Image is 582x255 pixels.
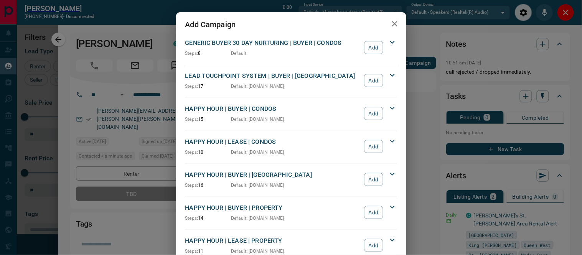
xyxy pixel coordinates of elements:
[231,215,285,222] p: Default : [DOMAIN_NAME]
[185,71,361,81] p: LEAD TOUCHPOINT SYSTEM | BUYER | [GEOGRAPHIC_DATA]
[185,104,361,114] p: HAPPY HOUR | BUYER | CONDOS
[364,206,383,219] button: Add
[185,170,361,179] p: HAPPY HOUR | BUYER | [GEOGRAPHIC_DATA]
[185,51,198,56] span: Steps:
[231,116,285,123] p: Default : [DOMAIN_NAME]
[185,84,198,89] span: Steps:
[364,41,383,54] button: Add
[185,216,198,221] span: Steps:
[176,12,245,37] h2: Add Campaign
[185,150,198,155] span: Steps:
[185,248,198,254] span: Steps:
[185,70,397,91] div: LEAD TOUCHPOINT SYSTEM | BUYER | [GEOGRAPHIC_DATA]Steps:17Default: [DOMAIN_NAME]Add
[185,248,231,255] p: 11
[185,137,361,146] p: HAPPY HOUR | LEASE | CONDOS
[185,149,231,156] p: 10
[185,236,361,245] p: HAPPY HOUR | LEASE | PROPERTY
[231,182,285,189] p: Default : [DOMAIN_NAME]
[364,74,383,87] button: Add
[185,83,231,90] p: 17
[185,182,231,189] p: 16
[185,103,397,124] div: HAPPY HOUR | BUYER | CONDOSSteps:15Default: [DOMAIN_NAME]Add
[185,116,231,123] p: 15
[185,117,198,122] span: Steps:
[364,107,383,120] button: Add
[231,83,285,90] p: Default : [DOMAIN_NAME]
[364,239,383,252] button: Add
[185,136,397,157] div: HAPPY HOUR | LEASE | CONDOSSteps:10Default: [DOMAIN_NAME]Add
[185,37,397,58] div: GENERIC BUYER 30 DAY NURTURING | BUYER | CONDOSSteps:8DefaultAdd
[231,50,247,57] p: Default
[185,203,361,212] p: HAPPY HOUR | BUYER | PROPERTY
[231,248,285,255] p: Default : [DOMAIN_NAME]
[185,215,231,222] p: 14
[185,169,397,190] div: HAPPY HOUR | BUYER | [GEOGRAPHIC_DATA]Steps:16Default: [DOMAIN_NAME]Add
[185,202,397,223] div: HAPPY HOUR | BUYER | PROPERTYSteps:14Default: [DOMAIN_NAME]Add
[185,38,361,48] p: GENERIC BUYER 30 DAY NURTURING | BUYER | CONDOS
[185,183,198,188] span: Steps:
[364,140,383,153] button: Add
[364,173,383,186] button: Add
[231,149,285,156] p: Default : [DOMAIN_NAME]
[185,50,231,57] p: 8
